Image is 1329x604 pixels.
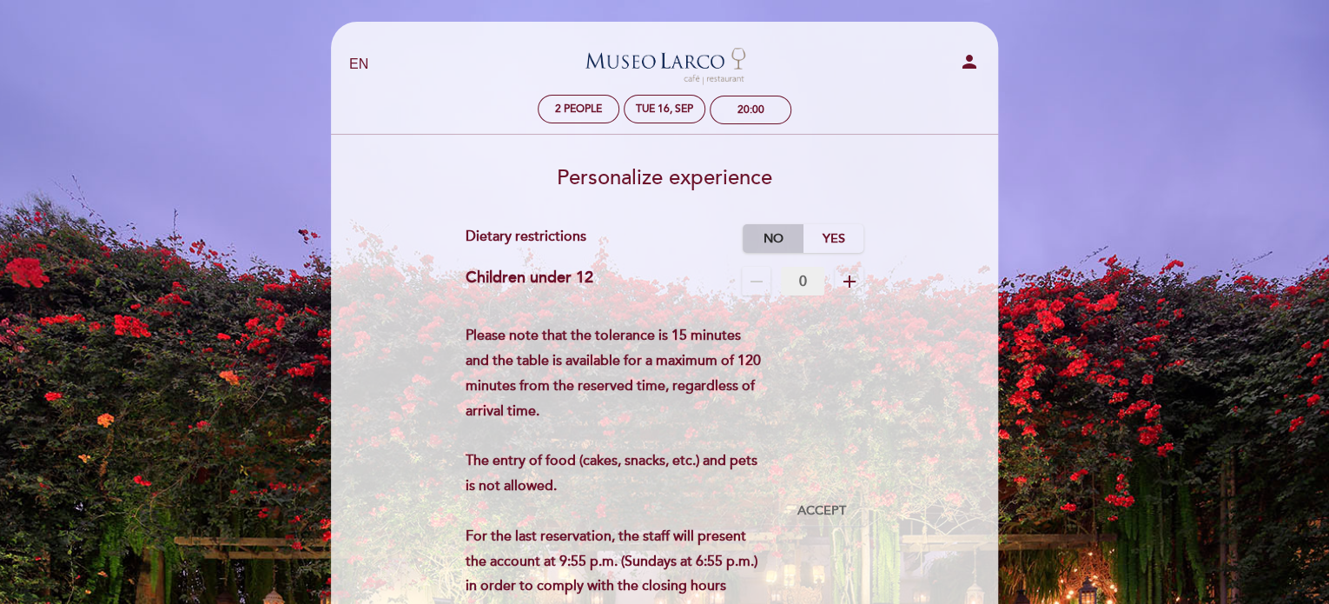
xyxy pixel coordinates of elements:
[797,502,845,521] span: Accept
[737,103,764,116] div: 20:00
[839,271,860,292] i: add
[959,51,980,78] button: person
[746,271,767,292] i: remove
[555,103,602,116] span: 2 people
[466,224,744,253] div: Dietary restrictions
[743,224,803,253] label: No
[803,224,863,253] label: Yes
[959,51,980,72] i: person
[636,103,693,116] div: Tue 16, Sep
[556,41,773,89] a: Museo [GEOGRAPHIC_DATA] - Restaurant
[557,165,772,190] span: Personalize experience
[778,496,863,526] button: Accept
[466,267,593,295] div: Children under 12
